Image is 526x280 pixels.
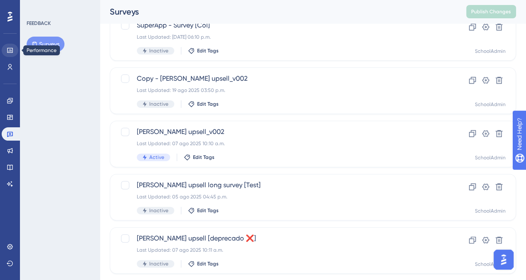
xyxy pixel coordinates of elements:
div: Last Updated: 05 ago 2025 04:45 p.m. [137,193,422,200]
span: SuperApp - Survey [Col] [137,20,422,30]
span: Edit Tags [197,101,219,107]
span: [PERSON_NAME] upsell long survey [Test] [137,180,422,190]
div: Last Updated: 07 ago 2025 10:11 a.m. [137,247,422,253]
span: Active [149,154,164,161]
iframe: UserGuiding AI Assistant Launcher [491,247,516,272]
button: Edit Tags [188,101,219,107]
span: Edit Tags [193,154,215,161]
div: SchoolAdmin [475,261,506,268]
div: Last Updated: 07 ago 2025 10:10 a.m. [137,140,422,147]
span: Edit Tags [197,47,219,54]
button: Publish Changes [466,5,516,18]
div: SchoolAdmin [475,48,506,55]
button: Edit Tags [188,260,219,267]
span: Inactive [149,101,168,107]
button: Surveys [27,37,64,52]
div: SchoolAdmin [475,208,506,214]
button: Edit Tags [188,207,219,214]
span: [PERSON_NAME] upsell [deprecado ❌] [137,233,422,243]
button: Edit Tags [188,47,219,54]
span: Inactive [149,260,168,267]
button: Edit Tags [184,154,215,161]
span: Edit Tags [197,260,219,267]
span: Publish Changes [471,8,511,15]
span: Inactive [149,47,168,54]
span: Copy - [PERSON_NAME] upsell_v002 [137,74,422,84]
div: Last Updated: 19 ago 2025 03:50 p.m. [137,87,422,94]
div: SchoolAdmin [475,154,506,161]
span: Need Help? [20,2,52,12]
div: FEEDBACK [27,20,51,27]
span: Edit Tags [197,207,219,214]
span: Inactive [149,207,168,214]
div: SchoolAdmin [475,101,506,108]
div: Surveys [110,6,445,17]
div: Last Updated: [DATE] 06:10 p.m. [137,34,422,40]
span: [PERSON_NAME] upsell_v002 [137,127,422,137]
